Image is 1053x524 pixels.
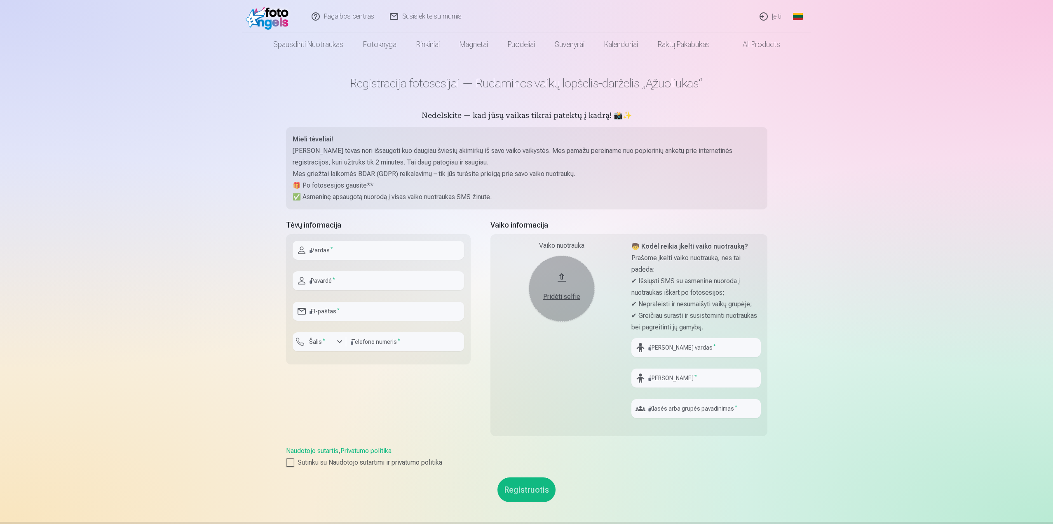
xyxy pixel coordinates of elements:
[498,33,545,56] a: Puodeliai
[631,310,761,333] p: ✔ Greičiau surasti ir susisteminti nuotraukas bei pagreitinti jų gamybą.
[497,477,556,502] button: Registruotis
[286,446,767,468] div: ,
[246,3,293,30] img: /fa2
[286,110,767,122] h5: Nedelskite — kad jūsų vaikas tikrai patektų į kadrą! 📸✨
[286,76,767,91] h1: Registracija fotosesijai — Rudaminos vaikų lopšelis-darželis „Ąžuoliukas“
[497,241,626,251] div: Vaiko nuotrauka
[293,332,346,351] button: Šalis*
[340,447,392,455] a: Privatumo politika
[631,252,761,275] p: Prašome įkelti vaiko nuotrauką, nes tai padeda:
[286,458,767,468] label: Sutinku su Naudotojo sutartimi ir privatumo politika
[545,33,594,56] a: Suvenyrai
[306,338,328,346] label: Šalis
[720,33,790,56] a: All products
[631,298,761,310] p: ✔ Nepraleisti ir nesumaišyti vaikų grupėje;
[293,168,761,180] p: Mes griežtai laikomės BDAR (GDPR) reikalavimų – tik jūs turėsite prieigą prie savo vaiko nuotraukų.
[594,33,648,56] a: Kalendoriai
[631,275,761,298] p: ✔ Išsiųsti SMS su asmenine nuoroda į nuotraukas iškart po fotosesijos;
[286,447,338,455] a: Naudotojo sutartis
[293,145,761,168] p: [PERSON_NAME] tėvas nori išsaugoti kuo daugiau šviesių akimirkų iš savo vaiko vaikystės. Mes pama...
[450,33,498,56] a: Magnetai
[648,33,720,56] a: Raktų pakabukas
[293,180,761,191] p: 🎁 Po fotosesijos gausite**
[263,33,353,56] a: Spausdinti nuotraukas
[631,242,748,250] strong: 🧒 Kodėl reikia įkelti vaiko nuotrauką?
[406,33,450,56] a: Rinkiniai
[293,135,333,143] strong: Mieli tėveliai!
[353,33,406,56] a: Fotoknyga
[293,191,761,203] p: ✅ Asmeninę apsaugotą nuorodą į visas vaiko nuotraukas SMS žinute.
[529,256,595,322] button: Pridėti selfie
[286,219,471,231] h5: Tėvų informacija
[537,292,586,302] div: Pridėti selfie
[490,219,767,231] h5: Vaiko informacija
